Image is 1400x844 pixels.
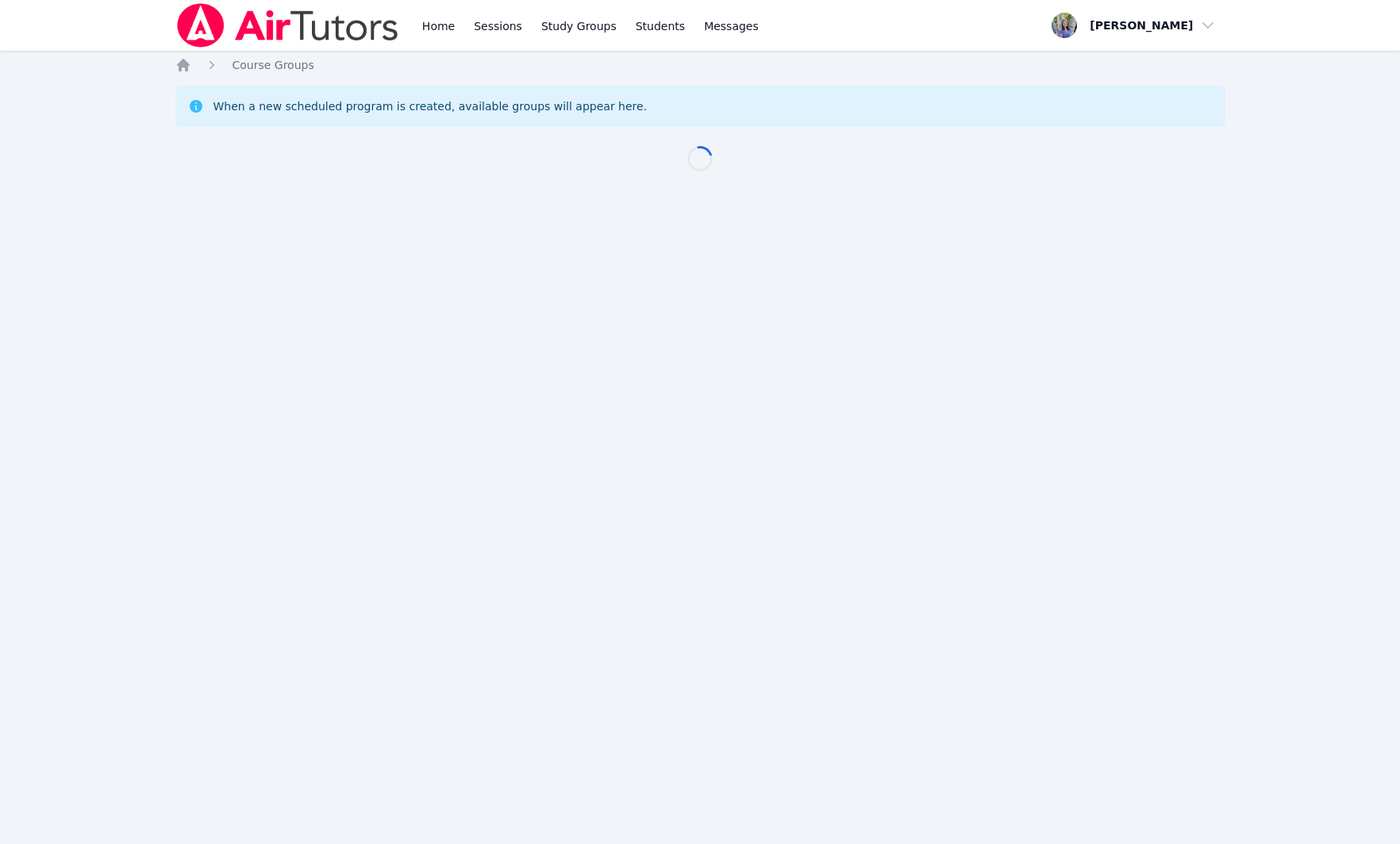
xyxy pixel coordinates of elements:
a: Course Groups [233,57,314,73]
img: Air Tutors [175,3,400,48]
span: Messages [704,18,759,34]
span: Course Groups [233,59,314,71]
div: When a new scheduled program is created, available groups will appear here. [213,98,648,114]
nav: Breadcrumb [175,57,1225,73]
